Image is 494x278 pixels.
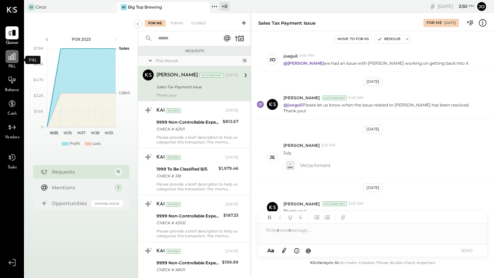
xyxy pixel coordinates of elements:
[199,73,224,78] div: Accountant
[242,58,247,63] div: 16
[114,168,122,176] div: 16
[156,213,221,219] div: 9999 Non-Controllable Expenses:Other Income and Expenses:To Be Classified P&L
[28,4,34,10] div: Ci
[0,97,24,117] a: Cash
[41,125,44,129] text: 0
[363,125,383,134] div: [DATE]
[119,46,129,51] text: Sales
[35,4,46,10] div: Circo
[63,130,72,135] text: W36
[283,150,292,156] p: July
[299,53,314,59] span: 3:46 PM
[258,20,316,26] div: Sales Tax Payment Issue
[223,118,238,125] div: $812.67
[283,60,469,66] p: we had an issue with [PERSON_NAME] working on getting back into it
[426,20,442,26] div: For Me
[156,166,216,173] div: 1999 To Be Classified B/S
[166,155,181,160] div: System
[444,21,456,25] div: [DATE]
[6,40,19,46] span: Queue
[296,213,305,222] button: Strikethrough
[50,130,58,135] text: W35
[5,135,20,141] span: Vendors
[156,229,238,238] div: Please provide a brief description to help us categorize this transaction. The memo might be help...
[312,213,321,222] button: Unordered List
[0,74,24,93] a: Balance
[304,246,313,255] button: @
[322,201,347,206] div: Accountant
[300,159,331,172] span: 1 Attachment
[145,20,166,27] div: For Me
[335,35,372,43] button: Move to for ks
[269,56,275,63] div: jo
[25,56,40,64] div: P&L
[156,154,165,161] div: KAI
[375,35,403,43] button: Resolve
[52,184,111,191] div: Mentions
[114,184,122,192] div: 1
[322,213,331,222] button: Ordered List
[453,246,480,255] button: SEND
[156,266,220,273] div: CHECK # X8101
[34,46,44,51] text: $7.9K
[34,93,44,98] text: $3.2K
[156,173,216,179] div: CHECK # 318
[225,249,238,254] div: [DATE]
[156,248,165,255] div: KAI
[225,73,238,78] div: [DATE]
[225,108,238,113] div: [DATE]
[225,155,238,160] div: [DATE]
[70,141,80,147] div: Profit
[283,61,324,66] strong: @[PERSON_NAME]
[167,20,187,27] div: For KS
[141,49,248,53] div: Requests
[156,84,236,90] div: Sales Tax Payment Issue
[8,165,17,171] span: Tasks
[33,77,44,82] text: $4.7K
[188,20,209,27] div: Closed
[128,4,162,10] div: Big Top Brewing
[363,77,383,86] div: [DATE]
[283,208,306,214] p: Thank you!
[121,4,127,10] div: BT
[156,219,221,226] div: CHECK # X2102
[166,108,181,113] div: System
[77,130,85,135] text: W37
[34,109,44,114] text: $1.6K
[349,95,364,101] span: 6:43 AM
[166,249,181,254] div: System
[321,143,336,148] span: 6:21 PM
[306,247,311,254] span: @
[156,119,221,126] div: 9999 Non-Controllable Expenses:Other Income and Expenses:To Be Classified P&L
[93,141,101,147] div: Loss
[92,200,122,207] div: Coming Soon
[104,130,113,135] text: W39
[283,95,320,101] span: [PERSON_NAME]
[156,201,165,208] div: KAI
[286,213,295,222] button: Underline
[166,202,181,207] div: System
[225,202,238,207] div: [DATE]
[283,142,320,148] span: [PERSON_NAME]
[283,102,303,108] strong: @joeguli
[0,121,24,141] a: Vendors
[156,135,238,144] div: Please provide a brief description to help us categorize this transaction. The memo might be help...
[156,107,165,114] div: KAI
[438,3,474,10] div: [DATE]
[156,72,198,79] div: [PERSON_NAME]
[156,126,221,132] div: CHECK # X2101
[223,212,238,219] div: $187.33
[275,213,284,222] button: Italic
[155,58,240,64] div: This Month
[52,168,111,175] div: Requests
[270,154,275,161] div: je
[119,90,129,95] text: Labor
[265,247,276,254] button: Aa
[271,247,274,254] span: a
[283,102,478,114] p: Please let us know when the issue related to [PERSON_NAME] has been resolved. Thank you!
[322,96,347,100] div: Accountant
[349,201,363,206] span: 3:03 AM
[265,213,274,222] button: Bold
[283,53,297,59] span: joeguli
[476,1,487,12] button: jo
